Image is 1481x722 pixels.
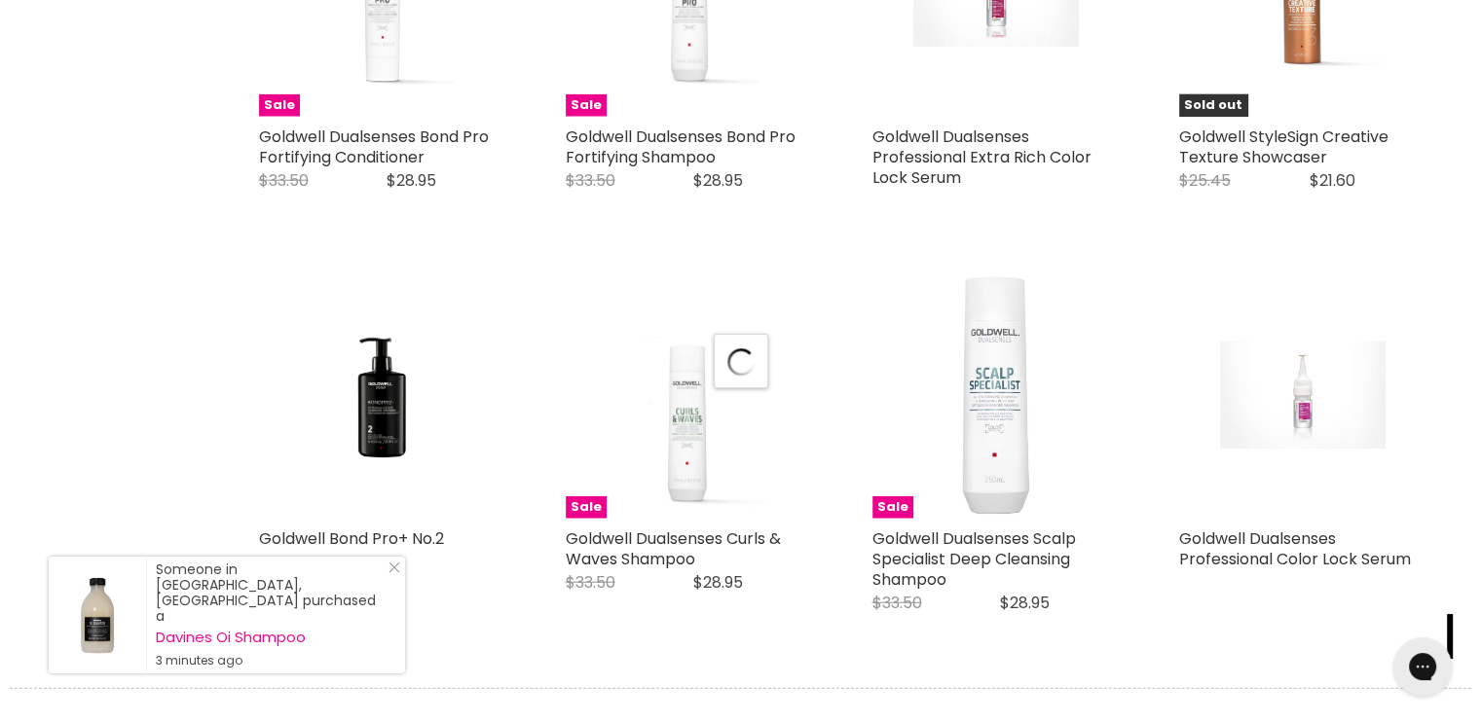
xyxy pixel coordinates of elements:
a: Goldwell Dualsenses Professional Color Lock Serum [1179,527,1411,570]
span: $28.95 [693,169,743,192]
span: Sale [259,94,300,117]
a: Goldwell Dualsenses Curls & Waves Shampoo Sale [566,271,814,519]
img: Goldwell Bond Pro+ No.2 [259,314,507,476]
a: Goldwell Dualsenses Bond Pro Fortifying Shampoo [566,126,796,168]
span: $21.60 [1310,169,1355,192]
span: Sale [872,496,913,519]
span: $25.45 [1179,169,1231,192]
a: Visit product page [49,557,146,673]
a: Close Notification [381,561,400,581]
span: $33.50 [566,571,615,594]
span: Sold out [1179,94,1247,117]
a: Goldwell Dualsenses Bond Pro Fortifying Conditioner [259,126,489,168]
img: Goldwell Dualsenses Scalp Specialist Deep Cleansing Shampoo [872,271,1121,519]
iframe: Gorgias live chat messenger [1384,631,1462,703]
a: Goldwell Bond Pro+ No.2 [259,527,444,550]
span: Sale [566,496,607,519]
a: Goldwell Dualsenses Curls & Waves Shampoo [566,527,781,570]
span: Sale [566,94,607,117]
a: Goldwell Dualsenses Professional Extra Rich Color Lock Serum [872,126,1092,189]
span: $33.50 [259,169,309,192]
div: Someone in [GEOGRAPHIC_DATA], [GEOGRAPHIC_DATA] purchased a [156,561,386,668]
a: Goldwell Dualsenses Scalp Specialist Deep Cleansing Shampoo Goldwell Dualsenses Scalp Specialist ... [872,271,1121,519]
span: $28.95 [1000,592,1050,614]
img: Goldwell Dualsenses Curls & Waves Shampoo [566,271,814,519]
img: Goldwell Dualsenses Professional Color Lock Serum [1220,271,1386,519]
span: $33.50 [872,592,922,614]
a: Davines Oi Shampoo [156,630,386,645]
a: Goldwell Bond Pro+ No.2 [259,271,507,519]
span: $28.95 [693,571,743,594]
small: 3 minutes ago [156,653,386,668]
span: $33.50 [566,169,615,192]
svg: Close Icon [389,561,400,573]
a: Goldwell Dualsenses Scalp Specialist Deep Cleansing Shampoo [872,527,1076,591]
span: $28.95 [387,169,436,192]
a: Goldwell StyleSign Creative Texture Showcaser [1179,126,1388,168]
a: Goldwell Dualsenses Professional Color Lock Serum [1179,271,1427,519]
